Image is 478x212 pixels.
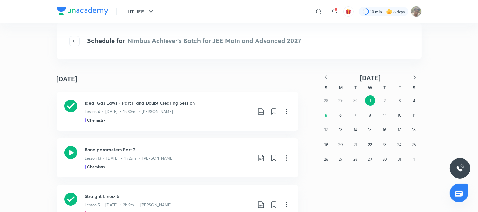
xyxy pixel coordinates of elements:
[397,142,401,147] abbr: October 24, 2025
[321,125,331,135] button: October 12, 2025
[353,157,357,162] abbr: October 28, 2025
[85,155,174,161] p: Lesson 13 • [DATE] • 1h 23m • [PERSON_NAME]
[350,154,360,164] button: October 28, 2025
[380,154,390,164] button: October 30, 2025
[409,139,419,150] button: October 25, 2025
[128,36,302,45] span: Nimbus Achiever’s Batch for JEE Main and Advanced 2027
[394,125,404,135] button: October 17, 2025
[87,36,302,46] h4: Schedule for
[409,95,419,106] button: October 4, 2025
[394,154,404,164] button: October 31, 2025
[413,113,415,118] abbr: October 11, 2025
[399,98,401,103] abbr: October 3, 2025
[386,8,392,15] img: streak
[324,157,328,162] abbr: October 26, 2025
[339,127,342,132] abbr: October 13, 2025
[336,154,346,164] button: October 27, 2025
[350,110,360,120] button: October 7, 2025
[412,127,416,132] abbr: October 18, 2025
[85,109,173,115] p: Lesson 4 • [DATE] • 1h 30m • [PERSON_NAME]
[409,125,419,135] button: October 18, 2025
[365,125,375,135] button: October 15, 2025
[368,142,372,147] abbr: October 22, 2025
[354,142,357,147] abbr: October 21, 2025
[383,113,386,118] abbr: October 9, 2025
[57,7,108,15] img: Company Logo
[365,95,375,106] button: October 1, 2025
[380,95,390,106] button: October 2, 2025
[398,127,401,132] abbr: October 17, 2025
[325,113,327,118] abbr: October 5, 2025
[350,139,360,150] button: October 21, 2025
[57,138,298,177] a: Bond parameters Part 2Lesson 13 • [DATE] • 1h 23m • [PERSON_NAME]Chemistry
[124,5,159,18] button: IIT JEE
[354,84,357,91] abbr: Tuesday
[354,113,356,118] abbr: October 7, 2025
[413,98,415,103] abbr: October 4, 2025
[365,139,375,150] button: October 22, 2025
[368,127,372,132] abbr: October 15, 2025
[339,157,343,162] abbr: October 27, 2025
[350,125,360,135] button: October 14, 2025
[321,139,331,150] button: October 19, 2025
[384,98,386,103] abbr: October 2, 2025
[324,127,328,132] abbr: October 12, 2025
[394,95,405,106] button: October 3, 2025
[57,92,298,131] a: Ideal Gas Laws - Part II and Doubt Clearing SessionLesson 4 • [DATE] • 1h 30m • [PERSON_NAME]Chem...
[360,74,381,82] span: [DATE]
[368,157,372,162] abbr: October 29, 2025
[57,7,108,16] a: Company Logo
[321,154,331,164] button: October 26, 2025
[383,127,386,132] abbr: October 16, 2025
[383,157,387,162] abbr: October 30, 2025
[383,142,387,147] abbr: October 23, 2025
[411,6,422,17] img: Shashwat Mathur
[380,110,390,120] button: October 9, 2025
[85,202,172,208] p: Lesson 5 • [DATE] • 2h 9m • [PERSON_NAME]
[354,127,357,132] abbr: October 14, 2025
[380,139,390,150] button: October 23, 2025
[394,110,404,120] button: October 10, 2025
[346,9,351,14] img: avatar
[325,84,327,91] abbr: Sunday
[85,100,252,106] h3: Ideal Gas Laws - Part II and Doubt Clearing Session
[85,193,252,199] h3: Straight Lines- 5
[336,125,346,135] button: October 13, 2025
[333,74,408,82] button: [DATE]
[321,110,331,120] button: October 5, 2025
[394,139,404,150] button: October 24, 2025
[398,113,401,118] abbr: October 10, 2025
[398,84,401,91] abbr: Friday
[383,84,386,91] abbr: Thursday
[456,164,464,172] img: ttu
[412,142,416,147] abbr: October 25, 2025
[413,84,416,91] abbr: Saturday
[324,142,328,147] abbr: October 19, 2025
[365,110,375,120] button: October 8, 2025
[87,117,105,123] h5: Chemistry
[336,139,346,150] button: October 20, 2025
[369,113,371,118] abbr: October 8, 2025
[85,146,252,153] h3: Bond parameters Part 2
[365,154,375,164] button: October 29, 2025
[339,113,342,118] abbr: October 6, 2025
[409,110,419,120] button: October 11, 2025
[369,98,371,103] abbr: October 1, 2025
[343,6,354,17] button: avatar
[87,164,105,170] h5: Chemistry
[336,110,346,120] button: October 6, 2025
[338,142,343,147] abbr: October 20, 2025
[57,74,77,84] h4: [DATE]
[380,125,390,135] button: October 16, 2025
[368,84,372,91] abbr: Wednesday
[398,157,401,162] abbr: October 31, 2025
[339,84,343,91] abbr: Monday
